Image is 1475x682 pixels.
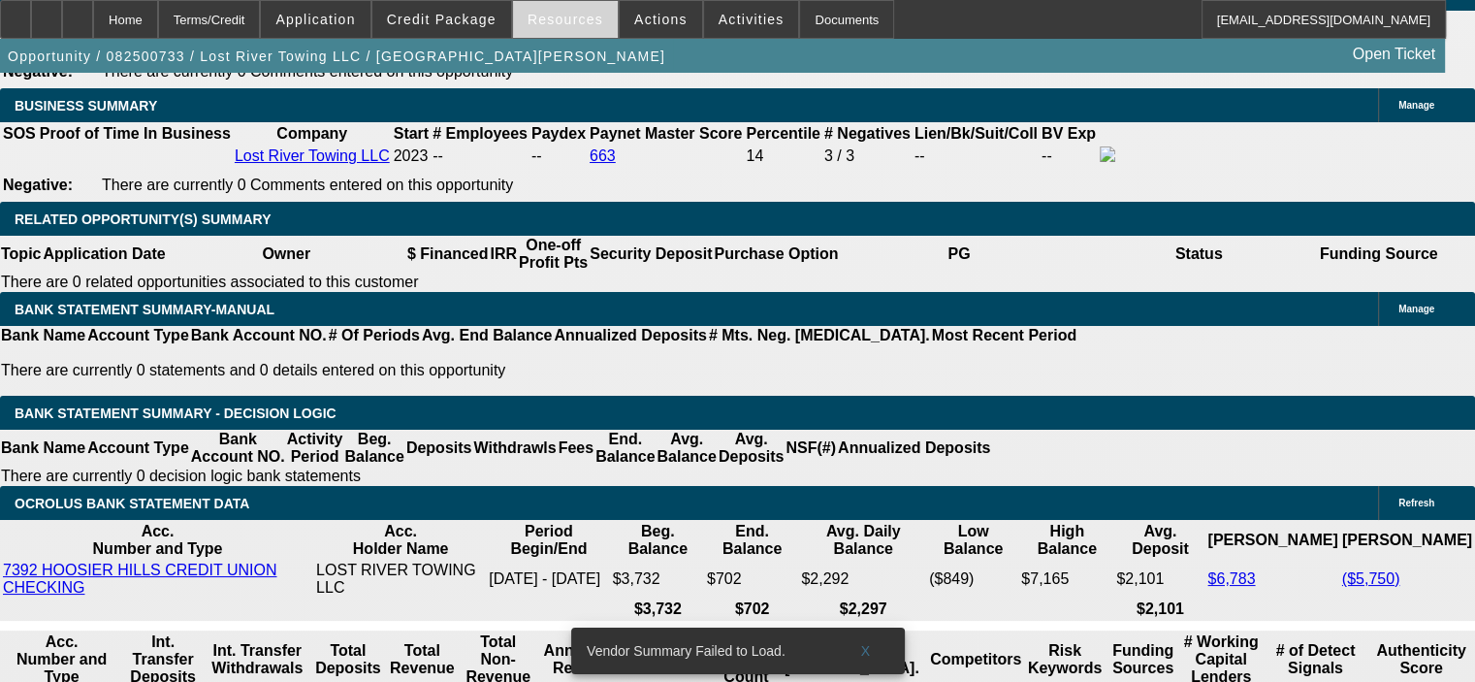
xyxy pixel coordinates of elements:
th: PG [839,236,1078,273]
th: Avg. Deposit [1115,522,1204,559]
th: Owner [167,236,406,273]
button: Application [261,1,369,38]
th: NSF(#) [785,430,837,467]
th: Purchase Option [713,236,839,273]
span: Refresh [1398,498,1434,508]
div: 3 / 3 [824,147,911,165]
th: Withdrawls [472,430,557,467]
th: $702 [706,600,798,619]
button: Resources [513,1,618,38]
th: Deposits [405,430,473,467]
img: facebook-icon.png [1100,146,1115,162]
div: Vendor Summary Failed to Load. [571,628,835,674]
b: Paynet Master Score [590,125,742,142]
th: Activity Period [286,430,344,467]
th: Bank Account NO. [190,326,328,345]
th: One-off Profit Pts [518,236,589,273]
button: Credit Package [372,1,511,38]
th: Avg. Daily Balance [800,522,926,559]
b: Percentile [746,125,819,142]
td: $7,165 [1020,561,1113,598]
th: IRR [489,236,518,273]
span: Opportunity / 082500733 / Lost River Towing LLC / [GEOGRAPHIC_DATA][PERSON_NAME] [8,49,665,64]
th: Period Begin/End [488,522,609,559]
span: Credit Package [387,12,497,27]
span: There are currently 0 Comments entered on this opportunity [102,177,513,193]
th: Beg. Balance [343,430,404,467]
td: LOST RIVER TOWING LLC [315,561,486,598]
td: -- [914,146,1039,167]
th: Account Type [86,326,190,345]
span: BUSINESS SUMMARY [15,98,157,114]
b: Lien/Bk/Suit/Coll [914,125,1038,142]
span: Application [275,12,355,27]
button: Actions [620,1,702,38]
th: SOS [2,124,37,144]
span: Manage [1398,100,1434,111]
th: Most Recent Period [931,326,1077,345]
span: Manage [1398,304,1434,314]
a: ($5,750) [1342,570,1400,587]
th: Beg. Balance [612,522,704,559]
td: [DATE] - [DATE] [488,561,609,598]
a: $6,783 [1207,570,1255,587]
th: Low Balance [928,522,1018,559]
th: Proof of Time In Business [39,124,232,144]
th: Bank Account NO. [190,430,286,467]
span: OCROLUS BANK STATEMENT DATA [15,496,249,511]
b: # Employees [433,125,528,142]
span: BANK STATEMENT SUMMARY-MANUAL [15,302,274,317]
th: # Mts. Neg. [MEDICAL_DATA]. [708,326,931,345]
button: Activities [704,1,799,38]
td: $2,292 [800,561,926,598]
a: 663 [590,147,616,164]
b: Company [276,125,347,142]
th: Application Date [42,236,166,273]
td: 2023 [393,146,430,167]
th: End. Balance [706,522,798,559]
th: [PERSON_NAME] [1341,522,1473,559]
span: Actions [634,12,688,27]
th: Acc. Holder Name [315,522,486,559]
p: There are currently 0 statements and 0 details entered on this opportunity [1,362,1076,379]
span: Bank Statement Summary - Decision Logic [15,406,337,421]
button: X [835,633,897,668]
td: ($849) [928,561,1018,598]
th: Avg. Balance [656,430,717,467]
div: 14 [746,147,819,165]
th: Fees [558,430,594,467]
th: [PERSON_NAME] [1206,522,1338,559]
th: Status [1079,236,1319,273]
a: Lost River Towing LLC [235,147,390,164]
a: 7392 HOOSIER HILLS CREDIT UNION CHECKING [3,562,276,596]
th: $3,732 [612,600,704,619]
span: RELATED OPPORTUNITY(S) SUMMARY [15,211,271,227]
b: Negative: [3,177,73,193]
th: $2,297 [800,600,926,619]
th: Funding Source [1319,236,1439,273]
th: End. Balance [594,430,656,467]
b: BV Exp [1042,125,1096,142]
th: Avg. Deposits [718,430,786,467]
th: Acc. Number and Type [2,522,313,559]
td: -- [1041,146,1097,167]
th: High Balance [1020,522,1113,559]
th: $2,101 [1115,600,1204,619]
a: Open Ticket [1345,38,1443,71]
th: Avg. End Balance [421,326,554,345]
span: Resources [528,12,603,27]
th: Annualized Deposits [837,430,991,467]
th: # Of Periods [328,326,421,345]
span: -- [433,147,443,164]
th: Annualized Deposits [553,326,707,345]
span: Activities [719,12,785,27]
td: $702 [706,561,798,598]
b: # Negatives [824,125,911,142]
b: Start [394,125,429,142]
td: -- [530,146,587,167]
td: $2,101 [1115,561,1204,598]
span: X [860,643,871,659]
th: $ Financed [406,236,490,273]
b: Paydex [531,125,586,142]
th: Account Type [86,430,190,467]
